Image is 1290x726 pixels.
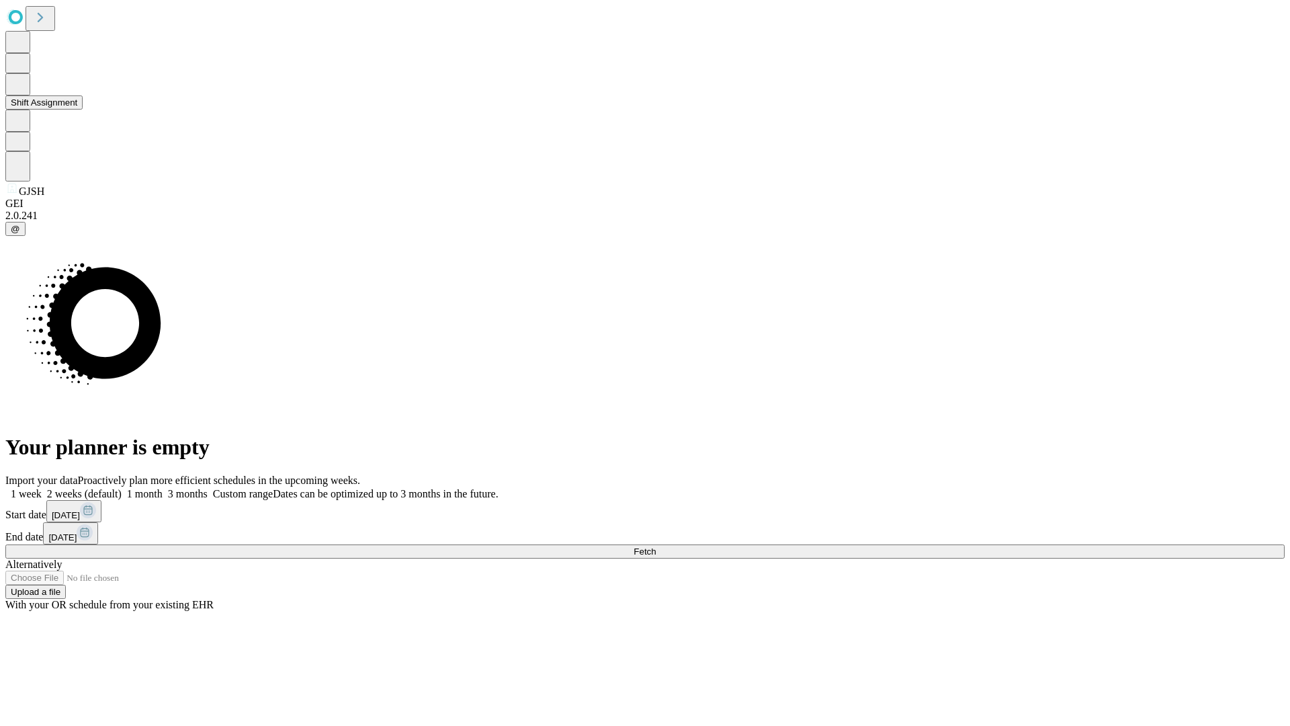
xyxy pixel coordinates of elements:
[634,547,656,557] span: Fetch
[168,488,208,499] span: 3 months
[5,210,1285,222] div: 2.0.241
[5,198,1285,210] div: GEI
[273,488,498,499] span: Dates can be optimized up to 3 months in the future.
[46,500,101,522] button: [DATE]
[5,95,83,110] button: Shift Assignment
[11,224,20,234] span: @
[5,559,62,570] span: Alternatively
[5,435,1285,460] h1: Your planner is empty
[5,585,66,599] button: Upload a file
[47,488,122,499] span: 2 weeks (default)
[127,488,163,499] span: 1 month
[19,186,44,197] span: GJSH
[213,488,273,499] span: Custom range
[5,475,78,486] span: Import your data
[11,488,42,499] span: 1 week
[5,522,1285,544] div: End date
[5,599,214,610] span: With your OR schedule from your existing EHR
[48,532,77,542] span: [DATE]
[5,222,26,236] button: @
[52,510,80,520] span: [DATE]
[5,544,1285,559] button: Fetch
[78,475,360,486] span: Proactively plan more efficient schedules in the upcoming weeks.
[5,500,1285,522] div: Start date
[43,522,98,544] button: [DATE]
